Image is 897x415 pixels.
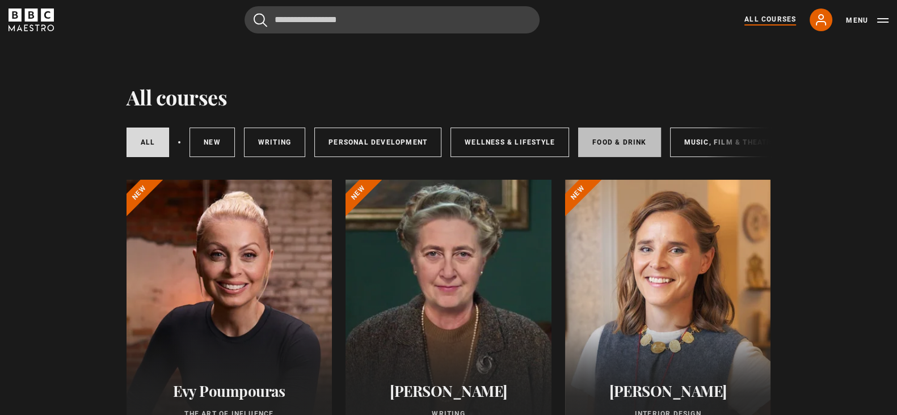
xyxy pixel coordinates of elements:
h2: [PERSON_NAME] [579,382,757,400]
a: All Courses [744,14,796,26]
h2: [PERSON_NAME] [359,382,538,400]
a: Food & Drink [578,128,660,157]
svg: BBC Maestro [9,9,54,31]
button: Toggle navigation [846,15,888,26]
a: New [189,128,235,157]
a: Wellness & Lifestyle [450,128,569,157]
h2: Evy Poumpouras [140,382,319,400]
h1: All courses [127,85,228,109]
a: Music, Film & Theatre [670,128,791,157]
button: Submit the search query [254,13,267,27]
input: Search [245,6,540,33]
a: All [127,128,170,157]
a: Writing [244,128,305,157]
a: Personal Development [314,128,441,157]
